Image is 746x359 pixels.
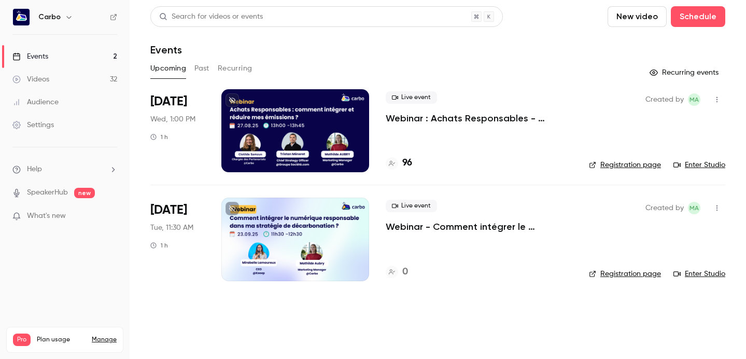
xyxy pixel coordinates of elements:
h4: 0 [402,265,408,279]
span: [DATE] [150,93,187,110]
button: New video [608,6,667,27]
div: Videos [12,74,49,85]
div: Aug 27 Wed, 1:00 PM (Europe/Paris) [150,89,205,172]
a: 96 [386,156,412,170]
span: Help [27,164,42,175]
div: 1 h [150,133,168,141]
span: What's new [27,211,66,222]
span: Wed, 1:00 PM [150,114,195,125]
a: Registration page [589,160,661,170]
span: Plan usage [37,336,86,344]
span: Live event [386,200,437,212]
button: Schedule [671,6,725,27]
a: Manage [92,336,117,344]
a: 0 [386,265,408,279]
span: MA [689,93,699,106]
h1: Events [150,44,182,56]
span: new [74,188,95,198]
a: Webinar : Achats Responsables - Comment intégrer et réduire mes émissions du scope 3 ? [386,112,572,125]
span: Live event [386,91,437,104]
span: Created by [645,93,684,106]
a: Enter Studio [673,269,725,279]
a: Enter Studio [673,160,725,170]
li: help-dropdown-opener [12,164,117,175]
span: Created by [645,202,684,214]
span: Pro [13,334,31,346]
div: Audience [12,97,59,107]
span: Mathilde Aubry [688,93,700,106]
button: Upcoming [150,60,186,77]
button: Recurring [218,60,252,77]
span: [DATE] [150,202,187,218]
span: Tue, 11:30 AM [150,223,193,233]
div: Sep 23 Tue, 11:30 AM (Europe/Paris) [150,198,205,281]
div: Settings [12,120,54,130]
div: Events [12,51,48,62]
a: SpeakerHub [27,187,68,198]
h6: Carbo [38,12,61,22]
div: 1 h [150,241,168,250]
a: Registration page [589,269,661,279]
span: Mathilde Aubry [688,202,700,214]
button: Recurring events [645,64,725,81]
button: Past [194,60,209,77]
img: Carbo [13,9,30,25]
div: Search for videos or events [159,11,263,22]
a: Webinar - Comment intégrer le numérique responsable dans ma stratégie de décarbonation ? [386,220,572,233]
span: MA [689,202,699,214]
h4: 96 [402,156,412,170]
iframe: Noticeable Trigger [105,212,117,221]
